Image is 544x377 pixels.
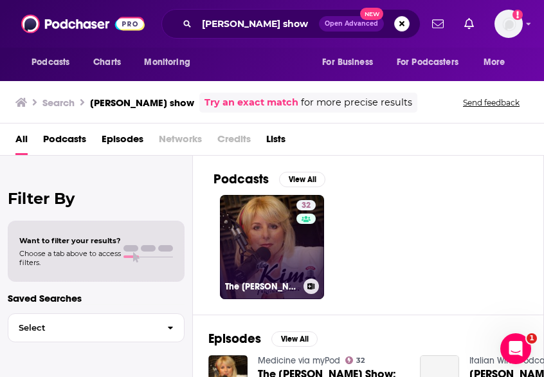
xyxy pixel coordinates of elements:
[217,129,251,155] span: Credits
[144,53,190,71] span: Monitoring
[43,129,86,155] a: Podcasts
[512,10,523,20] svg: Add a profile image
[500,333,531,364] iframe: Intercom live chat
[23,50,86,75] button: open menu
[8,313,185,342] button: Select
[21,12,145,36] img: Podchaser - Follow, Share and Rate Podcasts
[85,50,129,75] a: Charts
[135,50,206,75] button: open menu
[220,195,324,299] a: 32The [PERSON_NAME] Show
[484,53,505,71] span: More
[15,129,28,155] a: All
[197,14,319,34] input: Search podcasts, credits, & more...
[159,129,202,155] span: Networks
[397,53,458,71] span: For Podcasters
[360,8,383,20] span: New
[319,16,384,32] button: Open AdvancedNew
[93,53,121,71] span: Charts
[204,95,298,110] a: Try an exact match
[475,50,521,75] button: open menu
[8,324,157,332] span: Select
[213,171,269,187] h2: Podcasts
[8,189,185,208] h2: Filter By
[208,331,261,347] h2: Episodes
[459,97,523,108] button: Send feedback
[90,97,194,109] h3: [PERSON_NAME] show
[313,50,389,75] button: open menu
[258,355,340,366] a: Medicine via myPod
[325,21,378,27] span: Open Advanced
[388,50,477,75] button: open menu
[8,292,185,304] p: Saved Searches
[161,9,421,39] div: Search podcasts, credits, & more...
[213,171,325,187] a: PodcastsView All
[271,331,318,347] button: View All
[494,10,523,38] button: Show profile menu
[302,199,311,212] span: 32
[19,236,121,245] span: Want to filter your results?
[527,333,537,344] span: 1
[208,331,318,347] a: EpisodesView All
[345,356,365,364] a: 32
[266,129,286,155] a: Lists
[494,10,523,38] span: Logged in as rpearson
[427,13,449,35] a: Show notifications dropdown
[296,200,316,210] a: 32
[42,97,75,109] h3: Search
[356,358,365,363] span: 32
[459,13,479,35] a: Show notifications dropdown
[301,95,412,110] span: for more precise results
[32,53,69,71] span: Podcasts
[19,249,121,267] span: Choose a tab above to access filters.
[225,281,298,292] h3: The [PERSON_NAME] Show
[322,53,373,71] span: For Business
[494,10,523,38] img: User Profile
[102,129,143,155] a: Episodes
[279,172,325,187] button: View All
